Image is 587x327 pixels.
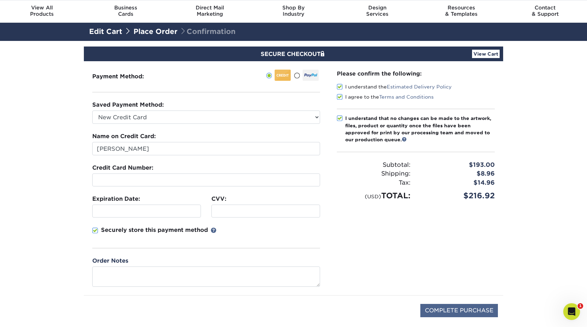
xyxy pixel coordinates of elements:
iframe: Cuadro de entrada seguro del número de tarjeta [95,177,317,183]
iframe: Cuadro de entrada seguro del CVC [215,208,317,214]
img: DigiCert Secured Site Seal [89,304,124,325]
a: Place Order [133,27,177,36]
span: Contact [503,5,587,11]
span: Business [84,5,168,11]
a: Shop ByIndustry [252,0,335,23]
a: Direct MailMarketing [168,0,252,23]
div: Please confirm the following: [337,70,495,78]
a: DesignServices [335,0,419,23]
label: CVV: [211,195,226,203]
h3: Payment Method: [92,73,161,80]
label: I agree to the [337,93,434,100]
input: First & Last Name [92,142,320,155]
div: TOTAL: [332,190,416,201]
a: Estimated Delivery Policy [387,84,452,90]
a: Edit Cart [89,27,122,36]
div: $193.00 [416,161,500,170]
div: Cards [84,5,168,17]
label: Saved Payment Method: [92,101,164,109]
span: Shop By [252,5,335,11]
div: & Templates [419,5,503,17]
div: Industry [252,5,335,17]
div: Tax: [332,178,416,187]
div: Marketing [168,5,252,17]
div: & Support [503,5,587,17]
iframe: Cuadro de entrada seguro de la fecha de vencimiento [95,208,198,214]
label: I understand the [337,83,452,90]
div: $14.96 [416,178,500,187]
a: BusinessCards [84,0,168,23]
span: Resources [419,5,503,11]
div: $216.92 [416,190,500,201]
a: Terms and Conditions [379,94,434,100]
span: SECURE CHECKOUT [261,51,326,57]
span: 1 [578,303,583,309]
a: View Cart [472,50,500,58]
div: Shipping: [332,169,416,178]
a: Contact& Support [503,0,587,23]
div: Subtotal: [332,161,416,170]
label: Expiration Date: [92,195,140,203]
div: I understand that no changes can be made to the artwork, files, product or quantity once the file... [345,115,495,143]
input: COMPLETE PURCHASE [420,304,498,317]
div: Services [335,5,419,17]
label: Name on Credit Card: [92,132,156,141]
label: Credit Card Number: [92,164,153,172]
a: Resources& Templates [419,0,503,23]
label: Order Notes [92,257,128,265]
small: (USD) [365,193,381,199]
p: Securely store this payment method [101,226,208,234]
span: Confirmation [180,27,235,36]
div: $8.96 [416,169,500,178]
span: Direct Mail [168,5,252,11]
iframe: Intercom live chat [563,303,580,320]
span: Design [335,5,419,11]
